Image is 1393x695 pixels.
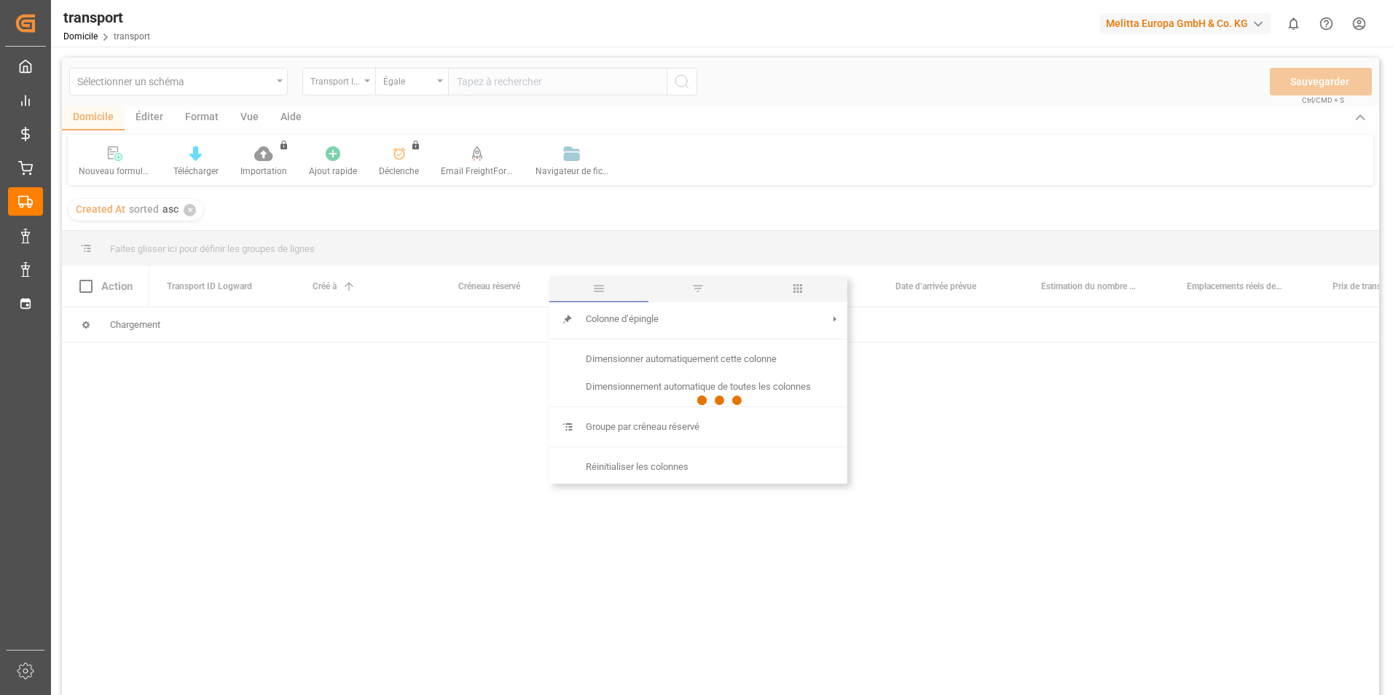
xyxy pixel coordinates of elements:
button: Melitta Europa GmbH & Co. KG [1100,9,1277,37]
button: Afficher 0 nouvelles notifications [1277,7,1310,40]
a: Domicile [63,31,98,42]
font: Melitta Europa GmbH & Co. KG [1106,16,1248,31]
button: Centre d’aide [1310,7,1343,40]
div: transport [63,7,150,28]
